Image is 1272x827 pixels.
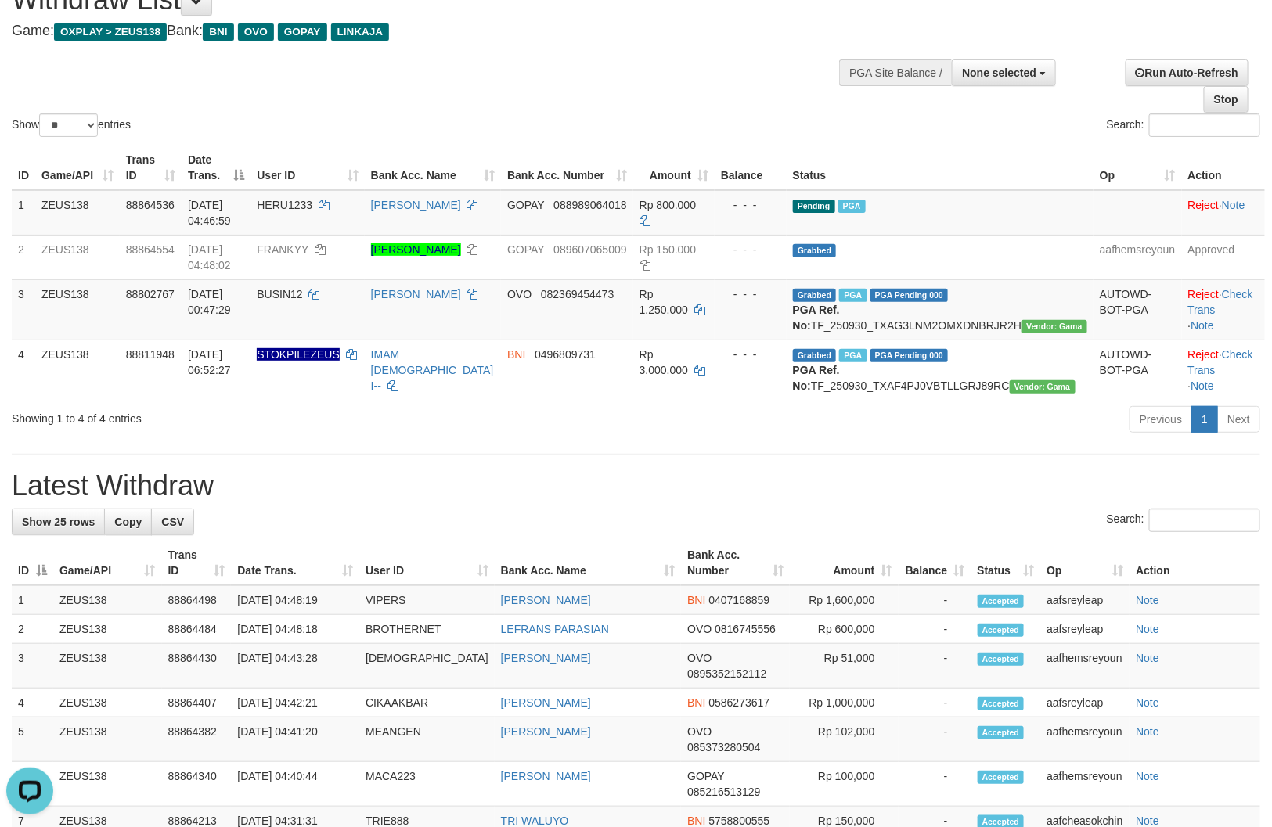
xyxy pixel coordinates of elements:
td: Rp 1,600,000 [790,585,899,615]
a: Note [1136,652,1159,664]
a: [PERSON_NAME] [501,725,591,738]
span: [DATE] 04:48:02 [188,243,231,271]
input: Search: [1149,509,1260,532]
td: ZEUS138 [35,190,120,236]
span: Nama rekening ada tanda titik/strip, harap diedit [257,348,340,361]
td: CIKAAKBAR [359,689,495,717]
a: Note [1191,319,1214,332]
span: GOPAY [507,199,544,211]
td: [DEMOGRAPHIC_DATA] [359,644,495,689]
a: Note [1136,814,1159,827]
h1: Latest Withdraw [12,470,1260,502]
th: Op: activate to sort column ascending [1040,541,1130,585]
th: Balance [715,146,787,190]
td: ZEUS138 [35,279,120,340]
span: Copy 082369454473 to clipboard [541,288,614,300]
a: LEFRANS PARASIAN [501,623,609,635]
a: Show 25 rows [12,509,105,535]
td: Approved [1182,235,1265,279]
td: - [899,585,971,615]
span: GOPAY [507,243,544,256]
input: Search: [1149,113,1260,137]
a: Note [1136,770,1159,782]
td: 1 [12,585,53,615]
span: [DATE] 00:47:29 [188,288,231,316]
td: Rp 102,000 [790,717,899,762]
span: BNI [687,696,705,709]
th: Balance: activate to sort column ascending [899,541,971,585]
td: AUTOWD-BOT-PGA [1094,340,1182,400]
a: Reject [1188,348,1220,361]
span: BNI [203,23,233,41]
th: Game/API: activate to sort column ascending [53,541,162,585]
button: None selected [952,59,1056,86]
th: Date Trans.: activate to sort column descending [182,146,250,190]
span: 88802767 [126,288,175,300]
span: Rp 150.000 [640,243,696,256]
th: Amount: activate to sort column ascending [790,541,899,585]
span: Grabbed [793,349,837,362]
span: Copy 0496809731 to clipboard [535,348,596,361]
th: User ID: activate to sort column ascending [250,146,364,190]
th: ID [12,146,35,190]
th: Game/API: activate to sort column ascending [35,146,120,190]
td: [DATE] 04:40:44 [231,762,359,807]
a: Reject [1188,288,1220,300]
span: Copy 0407168859 to clipboard [709,594,770,606]
td: ZEUS138 [53,717,162,762]
td: 88864498 [162,585,232,615]
th: Bank Acc. Name: activate to sort column ascending [495,541,682,585]
td: 1 [12,190,35,236]
span: OVO [687,652,712,664]
th: Trans ID: activate to sort column ascending [162,541,232,585]
td: Rp 600,000 [790,615,899,644]
td: ZEUS138 [53,689,162,717]
td: - [899,615,971,644]
a: Note [1222,199,1245,211]
td: aafhemsreyoun [1040,762,1130,807]
a: [PERSON_NAME] [371,243,461,256]
span: [DATE] 04:46:59 [188,199,231,227]
a: [PERSON_NAME] [371,288,461,300]
td: · · [1182,340,1265,400]
td: aafhemsreyoun [1094,235,1182,279]
a: Next [1217,406,1260,433]
span: Copy [114,516,142,528]
select: Showentries [39,113,98,137]
td: AUTOWD-BOT-PGA [1094,279,1182,340]
span: Accepted [978,624,1025,637]
label: Search: [1107,113,1260,137]
span: Vendor URL: https://trx31.1velocity.biz [1022,320,1087,333]
th: Bank Acc. Number: activate to sort column ascending [501,146,633,190]
a: Note [1191,379,1214,392]
a: Check Trans [1188,288,1253,316]
td: [DATE] 04:42:21 [231,689,359,717]
td: aafsreyleap [1040,615,1130,644]
label: Search: [1107,509,1260,532]
td: - [899,644,971,689]
div: - - - [721,286,780,302]
a: [PERSON_NAME] [501,652,591,664]
td: [DATE] 04:48:19 [231,585,359,615]
span: OVO [238,23,274,41]
span: OVO [687,623,712,635]
td: aafhemsreyoun [1040,717,1130,762]
td: aafhemsreyoun [1040,644,1130,689]
span: Copy 0895352152112 to clipboard [687,667,766,680]
span: [DATE] 06:52:27 [188,348,231,376]
td: · [1182,190,1265,236]
span: Marked by aafsreyleap [838,200,866,213]
td: ZEUS138 [53,762,162,807]
th: User ID: activate to sort column ascending [359,541,495,585]
span: Rp 3.000.000 [640,348,688,376]
td: · · [1182,279,1265,340]
th: Action [1130,541,1260,585]
span: Copy 085216513129 to clipboard [687,786,760,798]
span: Grabbed [793,289,837,302]
td: Rp 100,000 [790,762,899,807]
td: [DATE] 04:48:18 [231,615,359,644]
b: PGA Ref. No: [793,304,840,332]
td: ZEUS138 [35,340,120,400]
a: Check Trans [1188,348,1253,376]
span: OVO [687,725,712,738]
